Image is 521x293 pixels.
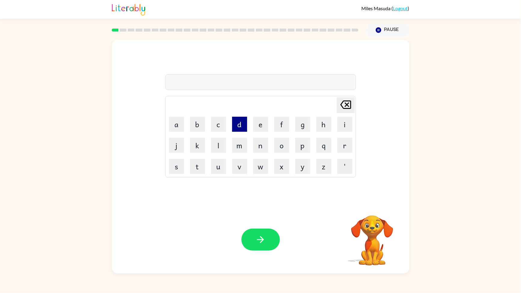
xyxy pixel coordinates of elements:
button: f [274,117,289,132]
button: h [316,117,331,132]
button: r [337,138,352,153]
button: e [253,117,268,132]
button: y [295,159,310,174]
button: Pause [366,23,409,37]
button: d [232,117,247,132]
button: b [190,117,205,132]
button: i [337,117,352,132]
button: n [253,138,268,153]
button: ' [337,159,352,174]
video: Your browser must support playing .mp4 files to use Literably. Please try using another browser. [342,206,402,266]
button: w [253,159,268,174]
button: o [274,138,289,153]
button: v [232,159,247,174]
button: m [232,138,247,153]
button: j [169,138,184,153]
button: k [190,138,205,153]
button: a [169,117,184,132]
button: x [274,159,289,174]
button: p [295,138,310,153]
button: u [211,159,226,174]
button: z [316,159,331,174]
a: Logout [393,5,408,11]
span: Miles Masuda [362,5,392,11]
button: s [169,159,184,174]
button: c [211,117,226,132]
img: Literably [112,2,145,16]
button: t [190,159,205,174]
button: q [316,138,331,153]
button: l [211,138,226,153]
button: g [295,117,310,132]
div: ( ) [362,5,409,11]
